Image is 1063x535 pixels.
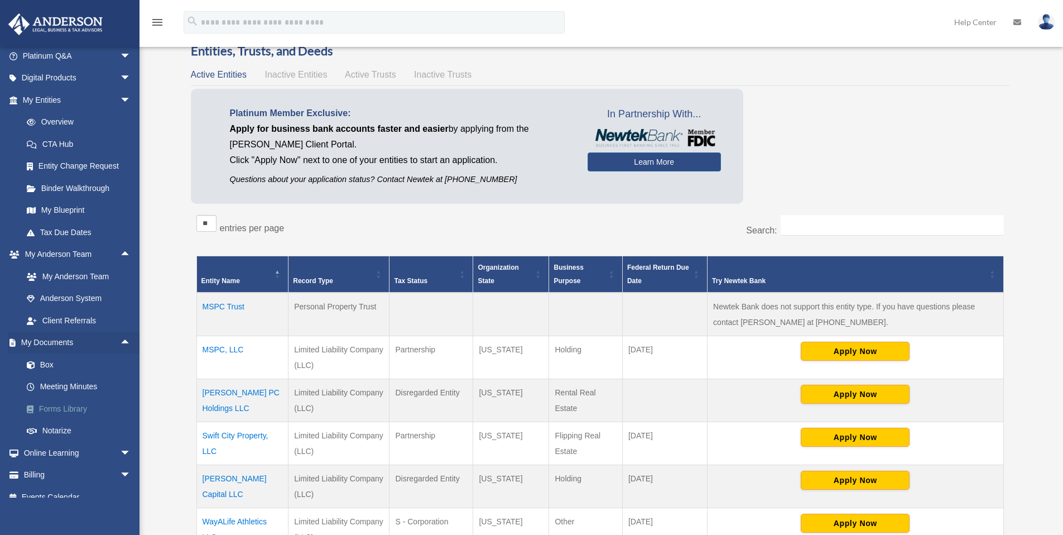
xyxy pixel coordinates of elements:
[230,106,571,121] p: Platinum Member Exclusive:
[8,486,148,508] a: Events Calendar
[345,70,396,79] span: Active Trusts
[746,226,777,235] label: Search:
[712,274,986,288] div: Try Newtek Bank
[191,70,247,79] span: Active Entities
[230,124,449,133] span: Apply for business bank accounts faster and easier
[16,265,148,288] a: My Anderson Team
[151,16,164,29] i: menu
[16,155,142,178] a: Entity Change Request
[627,264,689,285] span: Federal Return Due Date
[473,465,549,508] td: [US_STATE]
[288,422,389,465] td: Limited Liability Company (LLC)
[1038,14,1055,30] img: User Pic
[196,293,288,336] td: MSPC Trust
[414,70,472,79] span: Inactive Trusts
[478,264,518,285] span: Organization State
[394,277,427,285] span: Tax Status
[16,376,148,398] a: Meeting Minutes
[288,465,389,508] td: Limited Liability Company (LLC)
[120,442,142,465] span: arrow_drop_down
[549,379,622,422] td: Rental Real Estate
[389,336,473,379] td: Partnership
[120,243,142,266] span: arrow_drop_up
[708,256,1003,293] th: Try Newtek Bank : Activate to sort
[120,67,142,90] span: arrow_drop_down
[549,336,622,379] td: Holding
[288,293,389,336] td: Personal Property Trust
[473,336,549,379] td: [US_STATE]
[151,20,164,29] a: menu
[288,379,389,422] td: Limited Liability Company (LLC)
[230,152,571,168] p: Click "Apply Now" next to one of your entities to start an application.
[801,342,910,361] button: Apply Now
[622,422,707,465] td: [DATE]
[288,256,389,293] th: Record Type: Activate to sort
[201,277,240,285] span: Entity Name
[8,67,148,89] a: Digital Productsarrow_drop_down
[196,256,288,293] th: Entity Name: Activate to invert sorting
[16,398,148,420] a: Forms Library
[16,177,142,199] a: Binder Walkthrough
[622,465,707,508] td: [DATE]
[622,336,707,379] td: [DATE]
[220,223,285,233] label: entries per page
[196,336,288,379] td: MSPC, LLC
[588,106,721,123] span: In Partnership With...
[8,89,142,111] a: My Entitiesarrow_drop_down
[120,464,142,487] span: arrow_drop_down
[708,293,1003,336] td: Newtek Bank does not support this entity type. If you have questions please contact [PERSON_NAME]...
[622,256,707,293] th: Federal Return Due Date: Activate to sort
[801,428,910,447] button: Apply Now
[293,277,333,285] span: Record Type
[230,173,571,187] p: Questions about your application status? Contact Newtek at [PHONE_NUMBER]
[389,379,473,422] td: Disregarded Entity
[16,309,148,332] a: Client Referrals
[8,45,148,67] a: Platinum Q&Aarrow_drop_down
[8,332,148,354] a: My Documentsarrow_drop_up
[549,422,622,465] td: Flipping Real Estate
[120,89,142,112] span: arrow_drop_down
[389,465,473,508] td: Disregarded Entity
[196,379,288,422] td: [PERSON_NAME] PC Holdings LLC
[8,243,148,266] a: My Anderson Teamarrow_drop_up
[801,514,910,533] button: Apply Now
[588,152,721,171] a: Learn More
[120,45,142,68] span: arrow_drop_down
[473,422,549,465] td: [US_STATE]
[264,70,327,79] span: Inactive Entities
[230,121,571,152] p: by applying from the [PERSON_NAME] Client Portal.
[16,354,148,376] a: Box
[389,422,473,465] td: Partnership
[8,442,148,464] a: Online Learningarrow_drop_down
[801,471,910,490] button: Apply Now
[16,221,142,243] a: Tax Due Dates
[16,288,148,310] a: Anderson System
[473,256,549,293] th: Organization State: Activate to sort
[554,264,583,285] span: Business Purpose
[196,422,288,465] td: Swift City Property, LLC
[593,129,715,147] img: NewtekBankLogoSM.png
[549,465,622,508] td: Holding
[549,256,622,293] th: Business Purpose: Activate to sort
[288,336,389,379] td: Limited Liability Company (LLC)
[801,385,910,404] button: Apply Now
[191,42,1009,60] h3: Entities, Trusts, and Deeds
[8,464,148,486] a: Billingarrow_drop_down
[16,111,137,133] a: Overview
[16,420,148,442] a: Notarize
[120,332,142,355] span: arrow_drop_up
[196,465,288,508] td: [PERSON_NAME] Capital LLC
[473,379,549,422] td: [US_STATE]
[16,133,142,155] a: CTA Hub
[16,199,142,222] a: My Blueprint
[389,256,473,293] th: Tax Status: Activate to sort
[186,15,199,27] i: search
[5,13,106,35] img: Anderson Advisors Platinum Portal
